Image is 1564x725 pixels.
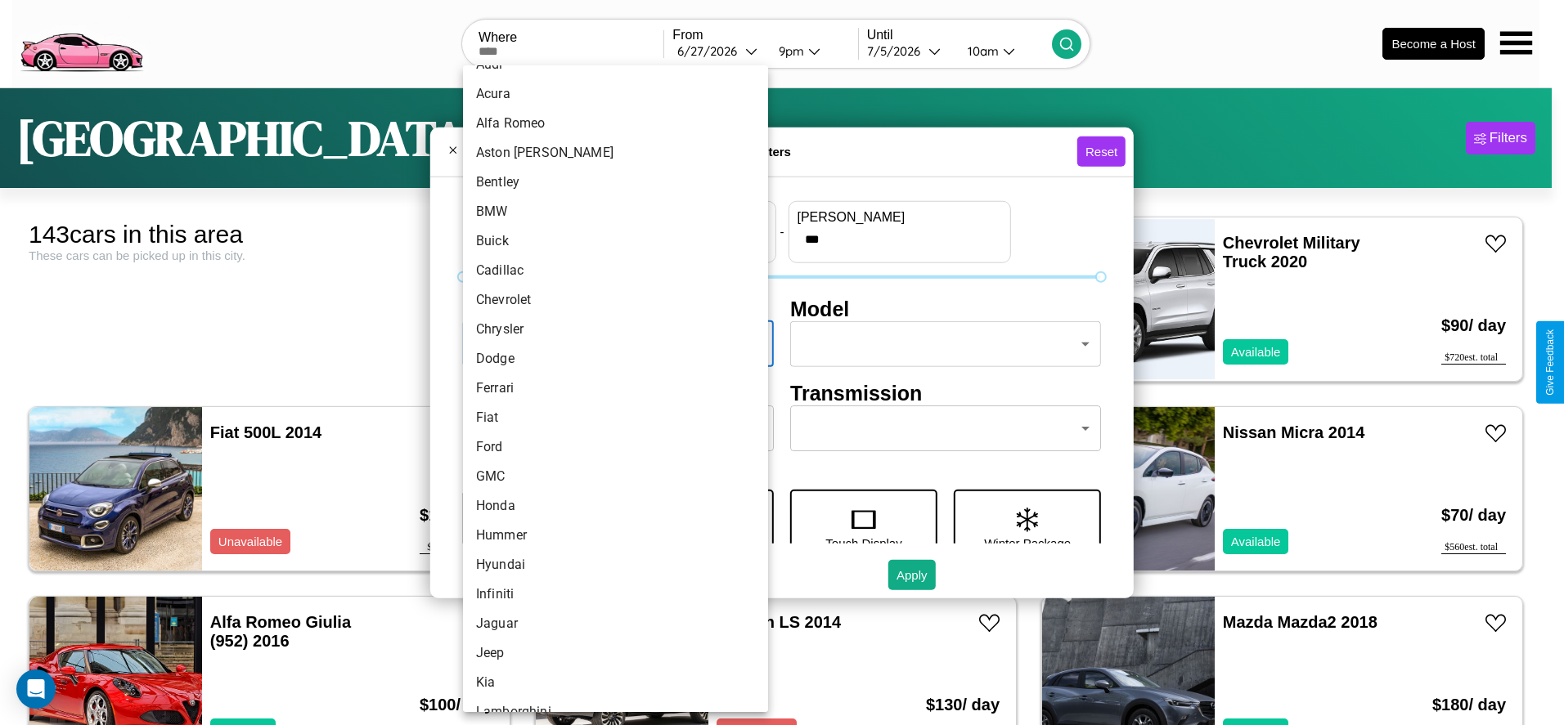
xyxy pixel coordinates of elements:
li: Bentley [463,168,768,197]
li: Buick [463,226,768,256]
li: Chrysler [463,315,768,344]
div: Give Feedback [1544,329,1556,396]
li: Alfa Romeo [463,109,768,138]
li: Infiniti [463,580,768,609]
li: Hyundai [463,550,768,580]
li: Aston [PERSON_NAME] [463,138,768,168]
li: Acura [463,79,768,109]
li: BMW [463,197,768,226]
li: Honda [463,491,768,521]
li: Cadillac [463,256,768,285]
div: Open Intercom Messenger [16,669,56,709]
li: Jeep [463,638,768,668]
li: Ferrari [463,374,768,403]
li: GMC [463,462,768,491]
li: Dodge [463,344,768,374]
li: Kia [463,668,768,697]
li: Hummer [463,521,768,550]
li: Fiat [463,403,768,432]
li: Jaguar [463,609,768,638]
li: Ford [463,432,768,462]
li: Chevrolet [463,285,768,315]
